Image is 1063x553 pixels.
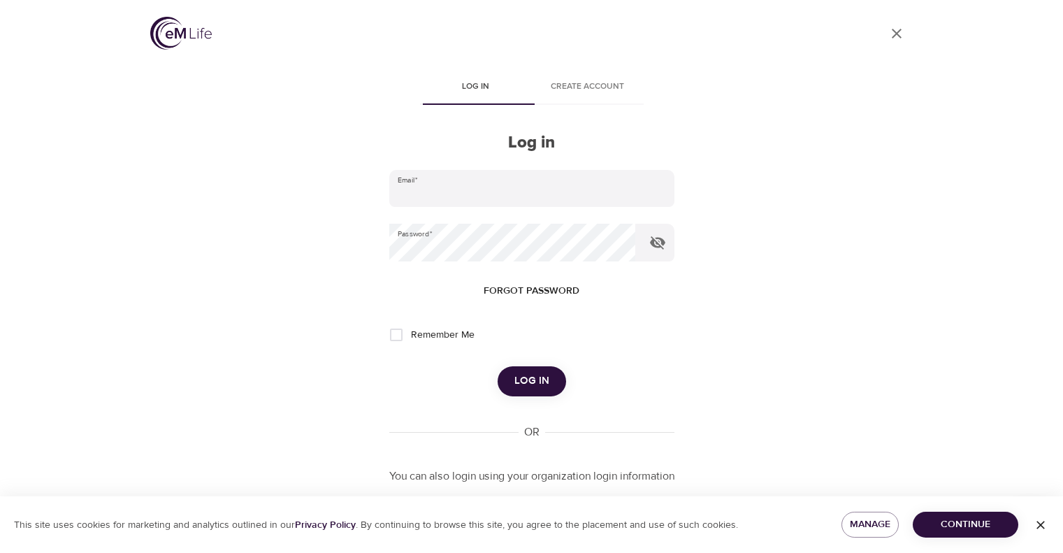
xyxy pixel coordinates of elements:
h2: Log in [389,133,674,153]
div: disabled tabs example [389,71,674,105]
button: Forgot password [478,278,585,304]
button: Manage [841,512,899,538]
span: Forgot password [484,282,579,300]
span: Remember Me [411,328,475,343]
span: Manage [853,516,888,533]
img: logo [150,17,212,50]
span: Create account [540,80,635,94]
div: OR [519,424,545,440]
a: Privacy Policy [295,519,356,531]
span: Log in [514,372,549,390]
a: close [880,17,913,50]
p: You can also login using your organization login information [389,468,674,484]
span: Continue [924,516,1007,533]
button: Continue [913,512,1018,538]
span: Log in [428,80,523,94]
button: Log in [498,366,566,396]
